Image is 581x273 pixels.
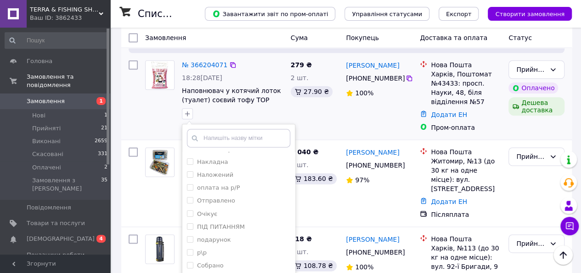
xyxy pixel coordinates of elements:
span: [PHONE_NUMBER] [346,162,405,169]
label: подарунок [197,236,231,243]
img: Фото товару [146,61,174,89]
span: 1 [96,97,106,105]
span: TERRA & FISHING SHOP [30,6,99,14]
span: Виконані [32,137,61,145]
div: 108.78 ₴ [291,260,337,271]
span: [PHONE_NUMBER] [346,75,405,82]
img: Фото товару [146,235,174,263]
span: 2 [104,163,107,172]
a: Додати ЕН [431,198,467,205]
span: 2 040 ₴ [291,148,319,156]
label: Накладна [197,158,228,165]
button: Наверх [553,245,573,265]
input: Напишіть назву мітки [187,129,290,147]
label: Очікує [197,210,217,217]
span: Замовлення [27,97,65,105]
div: Пром-оплата [431,123,501,132]
span: 279 ₴ [291,61,312,69]
span: 331 [98,150,107,158]
span: 6 шт. [291,161,309,168]
img: Фото товару [146,148,174,176]
button: Чат з покупцем [560,217,579,235]
span: Доставка та оплата [420,34,487,41]
span: Замовлення [145,34,186,41]
span: Показники роботи компанії [27,251,85,267]
span: Створити замовлення [495,11,564,17]
span: Cума [291,34,308,41]
span: 2 шт. [291,74,309,81]
h1: Список замовлень [138,8,231,19]
a: Фото товару [145,60,175,90]
span: Головна [27,57,52,65]
span: 21 [101,124,107,133]
span: Покупець [346,34,378,41]
div: 183.60 ₴ [291,173,337,184]
span: Завантажити звіт по пром-оплаті [212,10,328,18]
span: 1 [104,111,107,120]
div: Житомир, №13 (до 30 кг на одне місце): вул. [STREET_ADDRESS] [431,157,501,193]
span: Скасовані [32,150,63,158]
button: Завантажити звіт по пром-оплаті [205,7,335,21]
a: Створити замовлення [479,10,572,17]
a: № 366204071 [182,61,227,69]
label: р\р [197,249,207,256]
span: Нові [32,111,45,120]
a: [PERSON_NAME] [346,61,399,70]
label: Наложений [197,171,233,178]
button: Управління статусами [344,7,429,21]
a: [PERSON_NAME] [346,148,399,157]
div: Прийнято [516,64,546,75]
label: Отправлено [197,197,235,204]
a: Додати ЕН [431,111,467,118]
a: Фото товару [145,147,175,177]
span: 100% [355,263,373,271]
input: Пошук [5,32,108,49]
div: Оплачено [508,82,558,93]
span: Повідомлення [27,203,71,212]
div: Дешева доставка [508,97,564,116]
span: 18:28[DATE] [182,74,222,81]
span: 100% [355,89,373,97]
span: 97% [355,176,369,184]
span: Статус [508,34,532,41]
button: Експорт [439,7,479,21]
div: Післяплата [431,210,501,219]
div: Харків, №113 (до 30 кг на одне місце): вул. 92-ї Бригади, 9 [431,244,501,271]
span: 918 ₴ [291,235,312,243]
label: ПІД ПИТАННЯМ [197,223,245,230]
div: Прийнято [516,238,546,249]
span: Прийняті [32,124,61,133]
a: Фото товару [145,234,175,264]
span: 4 [96,235,106,243]
span: Замовлення та повідомлення [27,73,110,89]
div: Харків, Поштомат №43433: просп. Науки, 48, біля відділення №57 [431,70,501,106]
label: Комплектується [197,145,248,152]
span: 35 [101,176,107,193]
div: Нова Пошта [431,147,501,157]
span: Оплачені [32,163,61,172]
div: 27.90 ₴ [291,86,333,97]
span: 1 шт. [291,248,309,256]
div: Прийнято [516,151,546,162]
div: Ваш ID: 3862433 [30,14,110,22]
span: [PHONE_NUMBER] [346,249,405,256]
label: оплата на р/Р [197,184,240,191]
a: [PERSON_NAME] [346,235,399,244]
span: 2659 [95,137,107,145]
span: Замовлення з [PERSON_NAME] [32,176,101,193]
span: Експорт [446,11,472,17]
span: [DEMOGRAPHIC_DATA] [27,235,95,243]
label: Собрано [197,262,224,269]
span: Товари та послуги [27,219,85,227]
a: Наповнювач у котячий лоток (туалет) соєвий тофу TOP CAT TOFU UA 6 л - Тутти-Фрутти [182,87,281,122]
div: Нова Пошта [431,60,501,70]
span: Управління статусами [352,11,422,17]
div: Нова Пошта [431,234,501,244]
button: Створити замовлення [488,7,572,21]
